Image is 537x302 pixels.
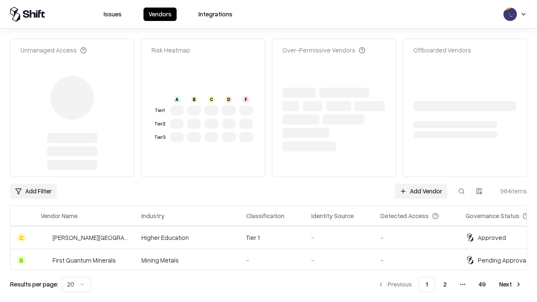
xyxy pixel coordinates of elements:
[10,184,57,199] button: Add Filter
[193,8,237,21] button: Integrations
[143,8,177,21] button: Vendors
[466,211,519,220] div: Governance Status
[381,211,429,220] div: Detected Access
[242,96,249,103] div: F
[311,233,367,242] div: -
[153,134,167,141] div: Tier 3
[174,96,180,103] div: A
[141,211,164,220] div: Industry
[478,256,527,265] div: Pending Approval
[246,233,298,242] div: Tier 1
[191,96,198,103] div: B
[41,256,49,264] img: First Quantum Minerals
[478,233,506,242] div: Approved
[99,8,127,21] button: Issues
[381,233,452,242] div: -
[395,184,447,199] a: Add Vendor
[225,96,232,103] div: D
[41,211,78,220] div: Vendor Name
[21,46,87,55] div: Unmanaged Access
[472,277,493,292] button: 49
[373,277,527,292] nav: pagination
[419,277,435,292] button: 1
[52,256,116,265] div: First Quantum Minerals
[153,120,167,128] div: Tier 2
[246,211,284,220] div: Classification
[41,233,49,242] img: Reichman University
[141,256,233,265] div: Mining Metals
[10,280,58,289] p: Results per page:
[17,256,26,264] div: B
[141,233,233,242] div: Higher Education
[494,277,527,292] button: Next
[151,46,190,55] div: Risk Heatmap
[311,256,367,265] div: -
[282,46,365,55] div: Over-Permissive Vendors
[437,277,454,292] button: 2
[311,211,354,220] div: Identity Source
[17,233,26,242] div: C
[246,256,298,265] div: -
[493,187,527,195] div: 964 items
[381,256,452,265] div: -
[208,96,215,103] div: C
[413,46,471,55] div: Offboarded Vendors
[52,233,128,242] div: [PERSON_NAME][GEOGRAPHIC_DATA]
[153,107,167,114] div: Tier 1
